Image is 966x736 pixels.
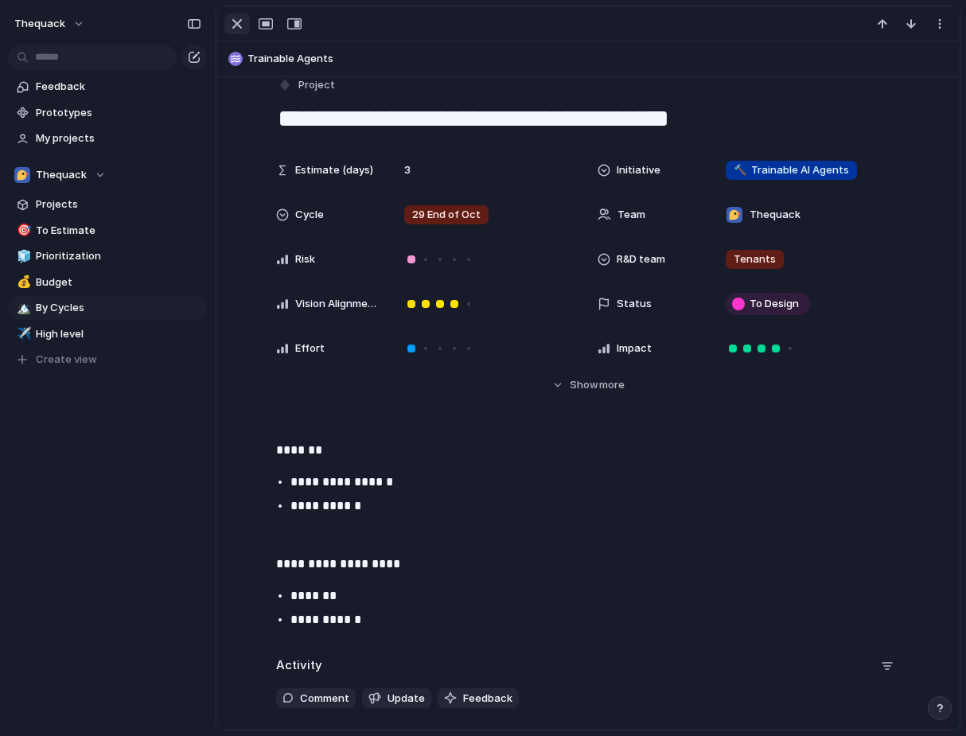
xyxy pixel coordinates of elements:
[14,326,30,342] button: ✈️
[14,223,30,239] button: 🎯
[617,341,652,356] span: Impact
[36,275,201,290] span: Budget
[570,377,598,393] span: Show
[14,275,30,290] button: 💰
[8,348,207,372] button: Create view
[734,163,746,176] span: 🔨
[17,221,28,239] div: 🎯
[295,162,373,178] span: Estimate (days)
[300,691,349,707] span: Comment
[36,223,201,239] span: To Estimate
[36,197,201,212] span: Projects
[14,16,65,32] span: thequack
[17,273,28,291] div: 💰
[734,162,849,178] span: Trainable AI Agents
[750,296,799,312] span: To Design
[36,130,201,146] span: My projects
[8,75,207,99] a: Feedback
[617,251,665,267] span: R&D team
[8,101,207,125] a: Prototypes
[463,691,512,707] span: Feedback
[295,296,378,312] span: Vision Alignment
[275,74,340,97] button: Project
[36,105,201,121] span: Prototypes
[276,688,356,709] button: Comment
[36,248,201,264] span: Prioritization
[295,251,315,267] span: Risk
[17,299,28,317] div: 🏔️
[8,271,207,294] a: 💰Budget
[8,244,207,268] a: 🧊Prioritization
[8,296,207,320] a: 🏔️By Cycles
[8,219,207,243] a: 🎯To Estimate
[599,377,625,393] span: more
[14,300,30,316] button: 🏔️
[398,154,417,178] span: 3
[14,248,30,264] button: 🧊
[362,688,431,709] button: Update
[295,207,324,223] span: Cycle
[17,247,28,266] div: 🧊
[412,207,481,223] span: 29 End of Oct
[36,352,97,368] span: Create view
[8,322,207,346] a: ✈️High level
[276,371,900,399] button: Showmore
[8,193,207,216] a: Projects
[36,300,201,316] span: By Cycles
[8,163,207,187] button: Thequack
[8,127,207,150] a: My projects
[388,691,425,707] span: Update
[224,46,952,72] button: Trainable Agents
[617,162,660,178] span: Initiative
[438,688,519,709] button: Feedback
[36,79,201,95] span: Feedback
[617,207,645,223] span: Team
[17,325,28,343] div: ✈️
[36,167,87,183] span: Thequack
[617,296,652,312] span: Status
[7,11,93,37] button: thequack
[750,207,800,223] span: Thequack
[276,656,322,675] h2: Activity
[247,51,952,67] span: Trainable Agents
[36,326,201,342] span: High level
[298,77,335,93] span: Project
[734,251,776,267] span: Tenants
[295,341,325,356] span: Effort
